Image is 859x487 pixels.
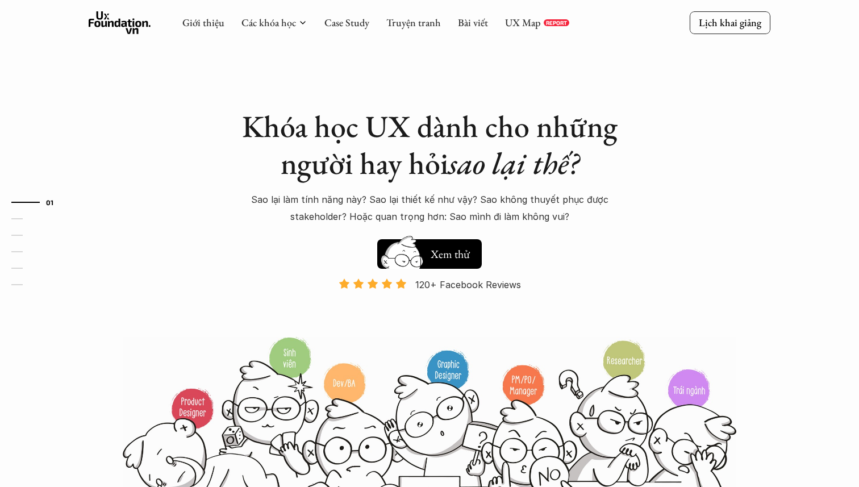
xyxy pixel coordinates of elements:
strong: 01 [46,198,54,206]
p: Lịch khai giảng [699,16,761,29]
a: Case Study [324,16,369,29]
p: 120+ Facebook Reviews [415,276,521,293]
a: Truyện tranh [386,16,441,29]
a: Giới thiệu [182,16,224,29]
a: 01 [11,195,65,209]
a: REPORT [544,19,569,26]
a: Lịch khai giảng [690,11,770,34]
h5: Xem thử [431,246,473,262]
p: REPORT [546,19,567,26]
a: Các khóa học [241,16,296,29]
a: Bài viết [458,16,488,29]
a: 120+ Facebook Reviews [328,278,531,335]
a: UX Map [505,16,541,29]
h1: Khóa học UX dành cho những người hay hỏi [231,108,628,182]
em: sao lại thế? [448,143,579,183]
a: Xem thử [377,234,482,269]
p: Sao lại làm tính năng này? Sao lại thiết kế như vậy? Sao không thuyết phục được stakeholder? Hoặc... [231,191,628,226]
